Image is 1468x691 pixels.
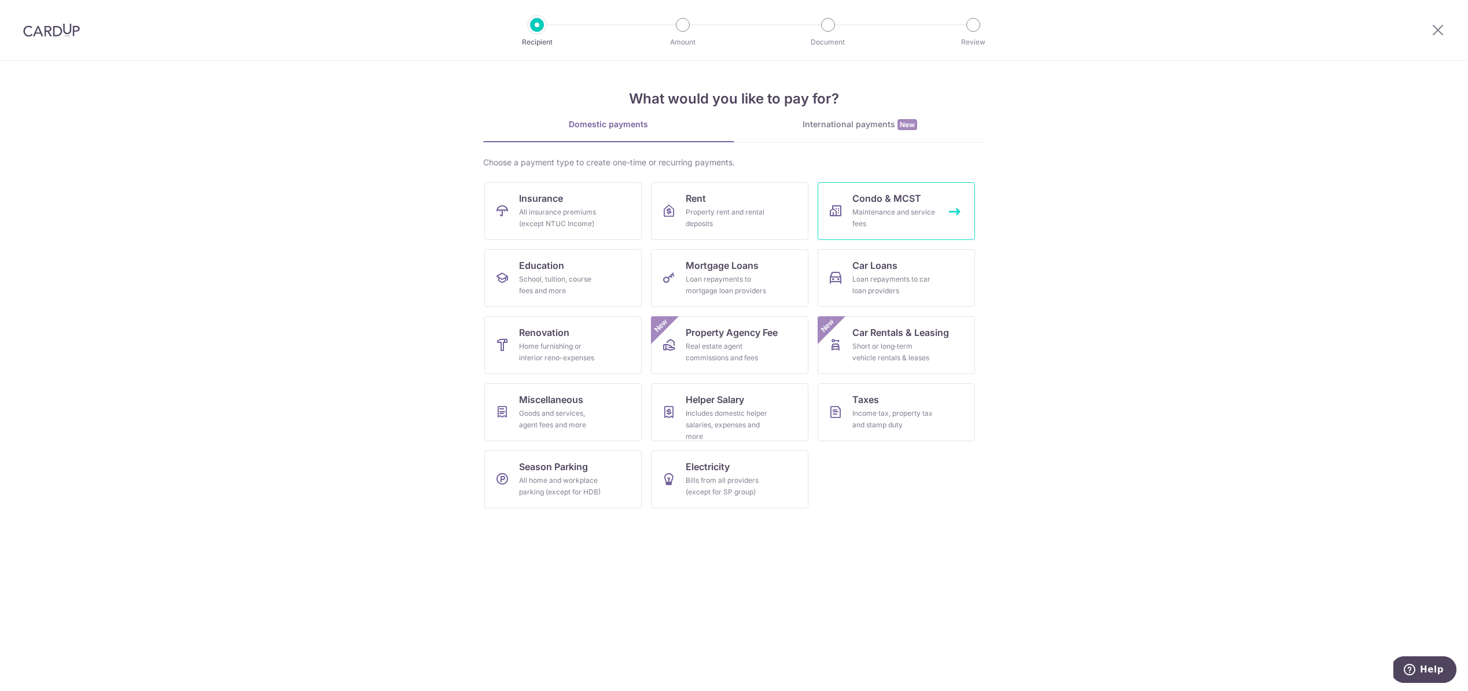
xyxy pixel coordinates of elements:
[519,393,583,407] span: Miscellaneous
[852,341,936,364] div: Short or long‑term vehicle rentals & leases
[686,341,769,364] div: Real estate agent commissions and fees
[686,475,769,498] div: Bills from all providers (except for SP group)
[519,460,588,474] span: Season Parking
[686,393,744,407] span: Helper Salary
[484,249,642,307] a: EducationSchool, tuition, course fees and more
[686,274,769,297] div: Loan repayments to mortgage loan providers
[484,450,642,508] a: Season ParkingAll home and workplace parking (except for HDB)
[651,316,808,374] a: Property Agency FeeReal estate agent commissions and feesNew
[818,182,975,240] a: Condo & MCSTMaintenance and service fees
[640,36,726,48] p: Amount
[686,206,769,230] div: Property rent and rental deposits
[852,326,949,339] span: Car Rentals & Leasing
[651,182,808,240] a: RentProperty rent and rental deposits
[27,8,50,19] span: Help
[852,258,897,272] span: Car Loans
[818,316,975,374] a: Car Rentals & LeasingShort or long‑term vehicle rentals & leasesNew
[651,249,808,307] a: Mortgage LoansLoan repayments to mortgage loan providers
[519,408,602,431] div: Goods and services, agent fees and more
[23,23,80,37] img: CardUp
[686,460,730,474] span: Electricity
[483,88,985,109] h4: What would you like to pay for?
[686,408,769,442] div: Includes domestic helper salaries, expenses and more
[519,326,569,339] span: Renovation
[519,191,563,205] span: Insurance
[519,206,602,230] div: All insurance premiums (except NTUC Income)
[818,249,975,307] a: Car LoansLoan repayments to car loan providers
[484,383,642,441] a: MiscellaneousGoods and services, agent fees and more
[651,383,808,441] a: Helper SalaryIncludes domestic helper salaries, expenses and more
[519,274,602,297] div: School, tuition, course fees and more
[897,119,917,130] span: New
[686,191,706,205] span: Rent
[484,316,642,374] a: RenovationHome furnishing or interior reno-expenses
[483,119,734,130] div: Domestic payments
[734,119,985,131] div: International payments
[852,274,936,297] div: Loan repayments to car loan providers
[818,383,975,441] a: TaxesIncome tax, property tax and stamp duty
[519,258,564,272] span: Education
[852,206,936,230] div: Maintenance and service fees
[519,341,602,364] div: Home furnishing or interior reno-expenses
[484,182,642,240] a: InsuranceAll insurance premiums (except NTUC Income)
[651,450,808,508] a: ElectricityBills from all providers (except for SP group)
[651,316,670,335] span: New
[1393,656,1456,685] iframe: Opens a widget where you can find more information
[519,475,602,498] div: All home and workplace parking (except for HDB)
[686,326,778,339] span: Property Agency Fee
[785,36,871,48] p: Document
[686,258,759,272] span: Mortgage Loans
[852,408,936,431] div: Income tax, property tax and stamp duty
[483,157,985,168] div: Choose a payment type to create one-time or recurring payments.
[852,191,921,205] span: Condo & MCST
[494,36,580,48] p: Recipient
[930,36,1016,48] p: Review
[852,393,879,407] span: Taxes
[818,316,837,335] span: New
